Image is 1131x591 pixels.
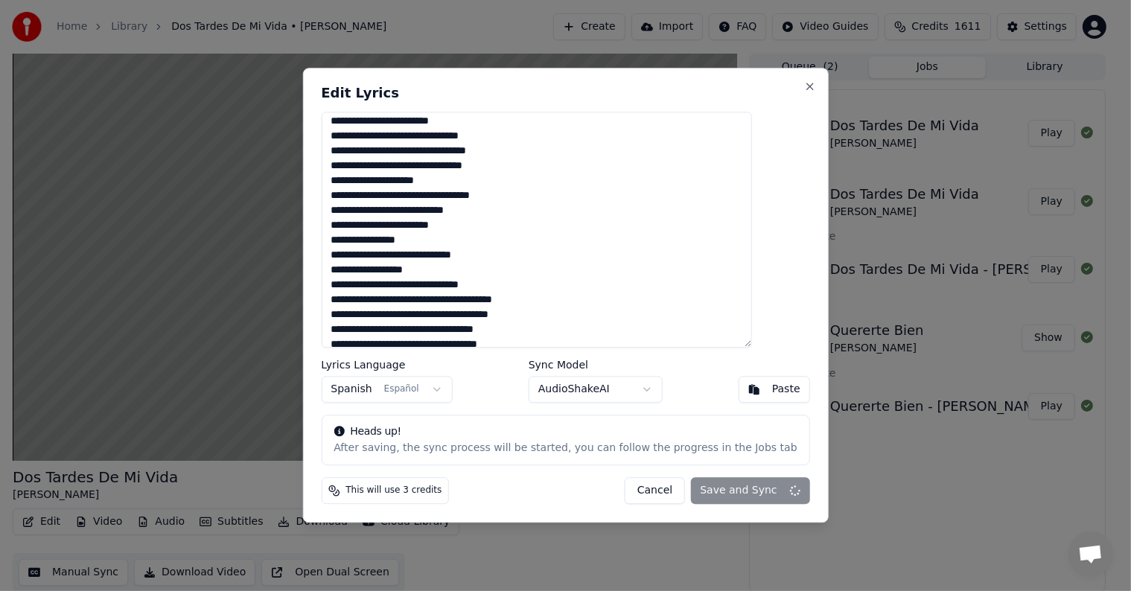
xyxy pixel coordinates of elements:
h2: Edit Lyrics [321,86,809,100]
label: Lyrics Language [321,360,452,371]
div: After saving, the sync process will be started, you can follow the progress in the Jobs tab [334,441,797,456]
button: Paste [739,377,810,403]
div: Heads up! [334,425,797,440]
label: Sync Model [529,360,663,371]
button: Cancel [625,478,685,505]
div: Paste [772,383,800,397]
span: This will use 3 credits [345,485,442,497]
